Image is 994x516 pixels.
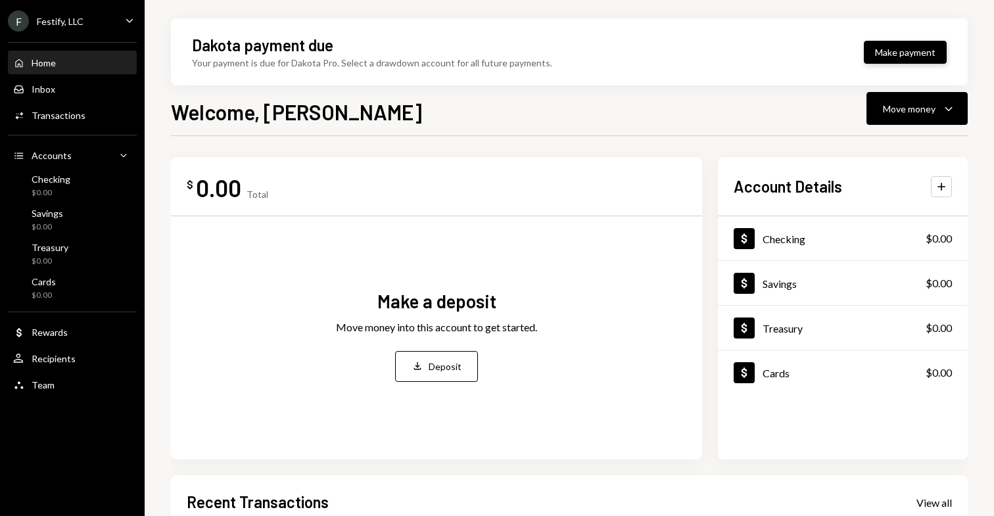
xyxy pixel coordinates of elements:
[883,102,935,116] div: Move money
[429,360,461,373] div: Deposit
[32,256,68,267] div: $0.00
[32,242,68,253] div: Treasury
[8,77,137,101] a: Inbox
[926,320,952,336] div: $0.00
[171,99,422,125] h1: Welcome, [PERSON_NAME]
[377,289,496,314] div: Make a deposit
[916,495,952,509] a: View all
[718,261,968,305] a: Savings$0.00
[32,379,55,390] div: Team
[8,103,137,127] a: Transactions
[718,350,968,394] a: Cards$0.00
[32,57,56,68] div: Home
[32,174,70,185] div: Checking
[192,34,333,56] div: Dakota payment due
[763,322,803,335] div: Treasury
[926,275,952,291] div: $0.00
[32,327,68,338] div: Rewards
[8,272,137,304] a: Cards$0.00
[196,173,241,202] div: 0.00
[37,16,83,27] div: Festify, LLC
[32,276,56,287] div: Cards
[8,11,29,32] div: F
[32,187,70,199] div: $0.00
[8,143,137,167] a: Accounts
[32,110,85,121] div: Transactions
[8,238,137,270] a: Treasury$0.00
[8,170,137,201] a: Checking$0.00
[32,150,72,161] div: Accounts
[718,306,968,350] a: Treasury$0.00
[734,176,842,197] h2: Account Details
[866,92,968,125] button: Move money
[763,367,790,379] div: Cards
[763,233,805,245] div: Checking
[916,496,952,509] div: View all
[187,491,329,513] h2: Recent Transactions
[8,373,137,396] a: Team
[8,346,137,370] a: Recipients
[32,208,63,219] div: Savings
[8,51,137,74] a: Home
[8,204,137,235] a: Savings$0.00
[247,189,268,200] div: Total
[336,319,537,335] div: Move money into this account to get started.
[395,351,478,382] button: Deposit
[763,277,797,290] div: Savings
[926,231,952,246] div: $0.00
[8,320,137,344] a: Rewards
[718,216,968,260] a: Checking$0.00
[926,365,952,381] div: $0.00
[864,41,947,64] button: Make payment
[187,178,193,191] div: $
[192,56,552,70] div: Your payment is due for Dakota Pro. Select a drawdown account for all future payments.
[32,290,56,301] div: $0.00
[32,353,76,364] div: Recipients
[32,222,63,233] div: $0.00
[32,83,55,95] div: Inbox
